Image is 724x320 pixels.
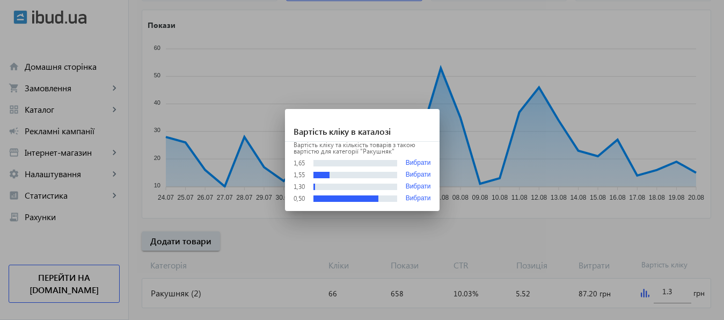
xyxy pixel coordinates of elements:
button: Вибрати [406,171,431,179]
button: Вибрати [406,159,431,167]
p: Вартість кліку та кількість товарів з такою вартістю для категорії "Ракушняк" [294,142,431,155]
h1: Вартість кліку в каталозі [285,109,440,142]
div: 0,50 [294,195,305,202]
div: 1,55 [294,172,305,178]
button: Вибрати [406,183,431,191]
button: Вибрати [406,195,431,202]
div: 1,65 [294,160,305,166]
div: 1,30 [294,184,305,190]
